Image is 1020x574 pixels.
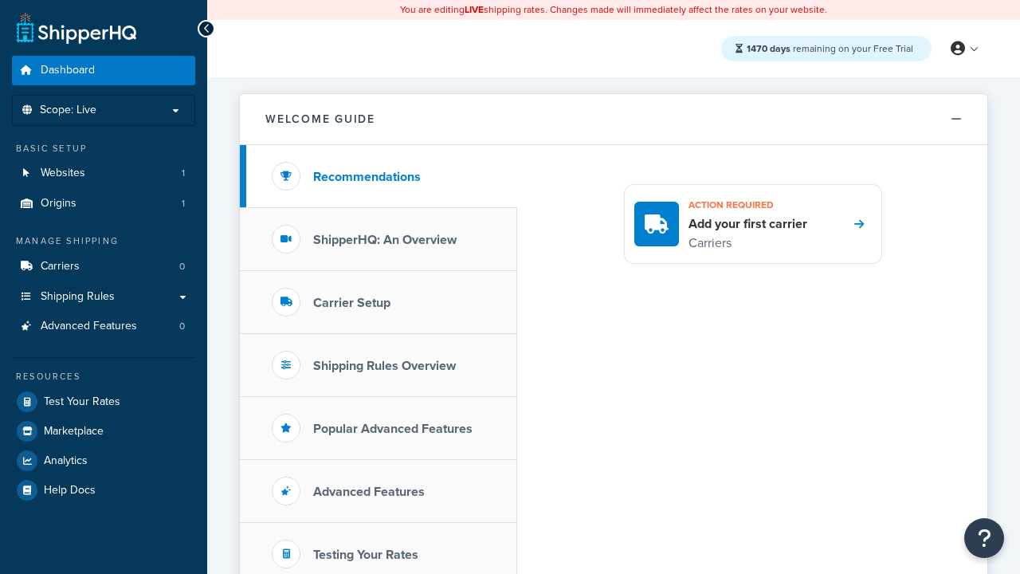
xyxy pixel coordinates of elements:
[40,104,96,117] span: Scope: Live
[12,312,195,341] li: Advanced Features
[41,167,85,180] span: Websites
[41,320,137,333] span: Advanced Features
[41,64,95,77] span: Dashboard
[12,476,195,505] a: Help Docs
[12,446,195,475] a: Analytics
[313,359,456,373] h3: Shipping Rules Overview
[313,548,418,562] h3: Testing Your Rates
[964,518,1004,558] button: Open Resource Center
[313,422,473,436] h3: Popular Advanced Features
[688,215,807,233] h4: Add your first carrier
[465,2,484,17] b: LIVE
[12,312,195,341] a: Advanced Features0
[44,425,104,438] span: Marketplace
[12,189,195,218] a: Origins1
[41,260,80,273] span: Carriers
[12,234,195,248] div: Manage Shipping
[179,320,185,333] span: 0
[12,252,195,281] li: Carriers
[12,159,195,188] a: Websites1
[12,189,195,218] li: Origins
[41,197,76,210] span: Origins
[313,296,390,310] h3: Carrier Setup
[12,159,195,188] li: Websites
[313,233,457,247] h3: ShipperHQ: An Overview
[240,94,987,145] button: Welcome Guide
[313,170,421,184] h3: Recommendations
[12,417,195,446] a: Marketplace
[44,395,120,409] span: Test Your Rates
[182,197,185,210] span: 1
[44,454,88,468] span: Analytics
[12,56,195,85] a: Dashboard
[44,484,96,497] span: Help Docs
[688,233,807,254] p: Carriers
[12,142,195,155] div: Basic Setup
[182,167,185,180] span: 1
[747,41,913,56] span: remaining on your Free Trial
[688,195,807,215] h3: Action required
[41,290,115,304] span: Shipping Rules
[265,113,375,125] h2: Welcome Guide
[179,260,185,273] span: 0
[12,370,195,383] div: Resources
[12,282,195,312] a: Shipping Rules
[747,41,790,56] strong: 1470 days
[12,387,195,416] a: Test Your Rates
[12,252,195,281] a: Carriers0
[313,485,425,499] h3: Advanced Features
